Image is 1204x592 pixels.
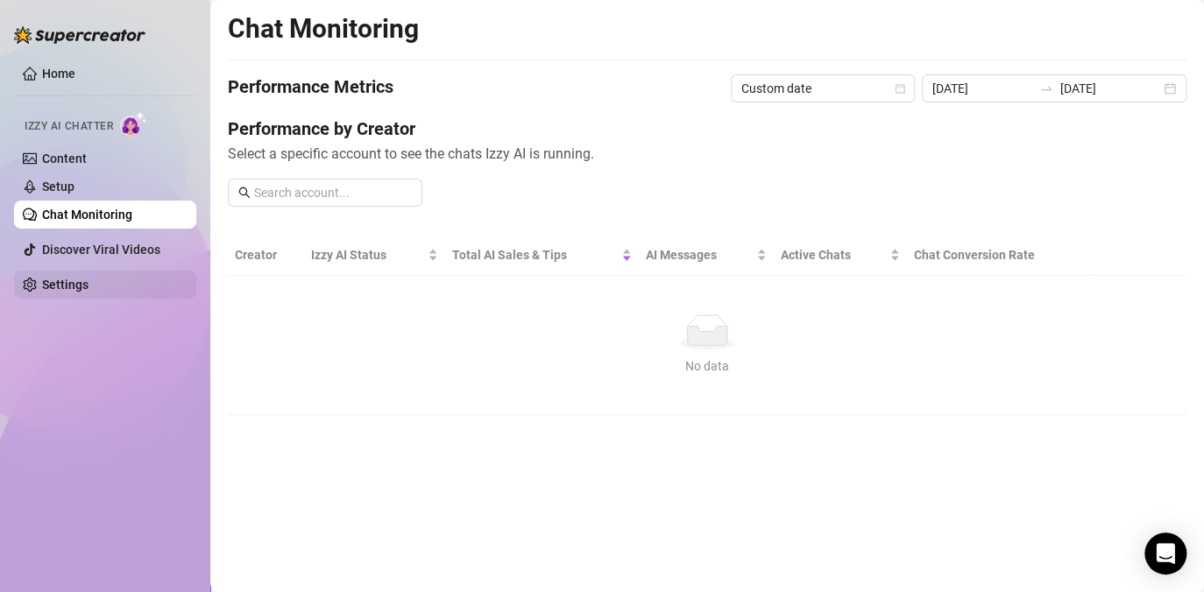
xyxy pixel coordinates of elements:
[228,74,393,102] h4: Performance Metrics
[14,26,145,44] img: logo-BBDzfeDw.svg
[1144,532,1186,574] div: Open Intercom Messenger
[238,187,251,199] span: search
[42,67,75,81] a: Home
[1039,81,1053,95] span: swap-right
[228,143,1186,165] span: Select a specific account to see the chats Izzy AI is running.
[42,243,160,257] a: Discover Viral Videos
[639,235,774,276] th: AI Messages
[907,235,1090,276] th: Chat Conversion Rate
[1039,81,1053,95] span: to
[741,75,904,102] span: Custom date
[304,235,444,276] th: Izzy AI Status
[774,235,907,276] th: Active Chats
[42,152,87,166] a: Content
[228,235,304,276] th: Creator
[781,245,886,264] span: Active Chats
[254,183,412,202] input: Search account...
[932,79,1032,98] input: Start date
[242,356,1172,376] div: No data
[311,245,423,264] span: Izzy AI Status
[445,235,640,276] th: Total AI Sales & Tips
[646,245,753,264] span: AI Messages
[42,208,132,222] a: Chat Monitoring
[42,278,89,292] a: Settings
[228,116,1186,141] h4: Performance by Creator
[1060,79,1160,98] input: End date
[120,111,147,137] img: AI Chatter
[895,83,905,94] span: calendar
[42,180,74,194] a: Setup
[228,12,419,46] h2: Chat Monitoring
[452,245,619,264] span: Total AI Sales & Tips
[25,118,113,135] span: Izzy AI Chatter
